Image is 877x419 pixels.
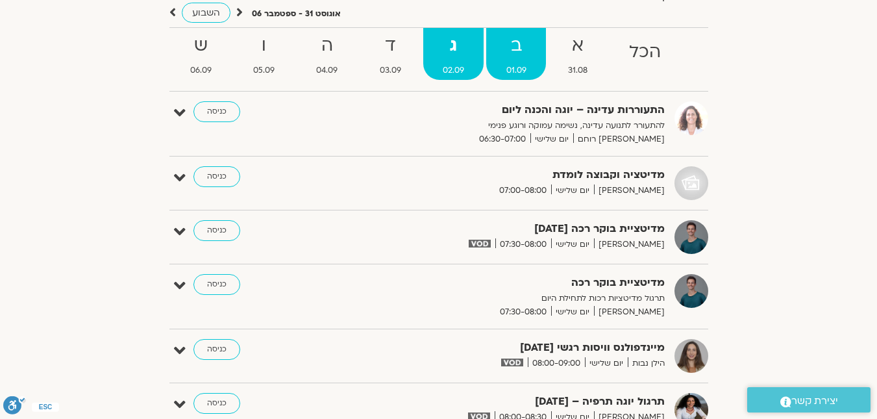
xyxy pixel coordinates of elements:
[610,38,680,67] strong: הכל
[423,28,484,80] a: ג02.09
[495,305,551,319] span: 07:30-08:00
[171,31,231,60] strong: ש
[347,101,665,119] strong: התעוררות עדינה – יוגה והכנה ליום
[495,184,551,197] span: 07:00-08:00
[747,387,871,413] a: יצירת קשר
[347,220,665,238] strong: מדיטציית בוקר רכה [DATE]
[495,238,551,251] span: 07:30-08:00
[347,274,665,292] strong: מדיטציית בוקר רכה
[234,28,294,80] a: ו05.09
[193,220,240,241] a: כניסה
[528,357,585,370] span: 08:00-09:00
[347,119,665,133] p: להתעורר לתנועה עדינה, נשימה עמוקה ורוגע פנימי
[182,3,230,23] a: השבוע
[551,305,594,319] span: יום שלישי
[486,64,545,77] span: 01.09
[297,31,357,60] strong: ה
[423,31,484,60] strong: ג
[549,64,607,77] span: 31.08
[594,305,665,319] span: [PERSON_NAME]
[594,184,665,197] span: [PERSON_NAME]
[252,7,341,21] p: אוגוסט 31 - ספטמבר 06
[171,28,231,80] a: ש06.09
[573,133,665,146] span: [PERSON_NAME] רוחם
[360,31,421,60] strong: ד
[610,28,680,80] a: הכל
[234,64,294,77] span: 05.09
[360,28,421,80] a: ד03.09
[347,393,665,411] strong: תרגול יוגה תרפיה – [DATE]
[585,357,628,370] span: יום שלישי
[234,31,294,60] strong: ו
[347,339,665,357] strong: מיינדפולנס וויסות רגשי [DATE]
[193,274,240,295] a: כניסה
[594,238,665,251] span: [PERSON_NAME]
[475,133,530,146] span: 06:30-07:00
[549,28,607,80] a: א31.08
[297,64,357,77] span: 04.09
[347,292,665,305] p: תרגול מדיטציות רכות לתחילת היום
[192,6,220,19] span: השבוע
[549,31,607,60] strong: א
[360,64,421,77] span: 03.09
[297,28,357,80] a: ה04.09
[551,238,594,251] span: יום שלישי
[193,101,240,122] a: כניסה
[551,184,594,197] span: יום שלישי
[193,339,240,360] a: כניסה
[469,240,490,248] img: vodicon
[486,28,545,80] a: ב01.09
[347,166,665,184] strong: מדיטציה וקבוצה לומדת
[628,357,665,370] span: הילן נבות
[486,31,545,60] strong: ב
[193,166,240,187] a: כניסה
[530,133,573,146] span: יום שלישי
[791,392,838,410] span: יצירת קשר
[171,64,231,77] span: 06.09
[193,393,240,414] a: כניסה
[501,359,523,366] img: vodicon
[423,64,484,77] span: 02.09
